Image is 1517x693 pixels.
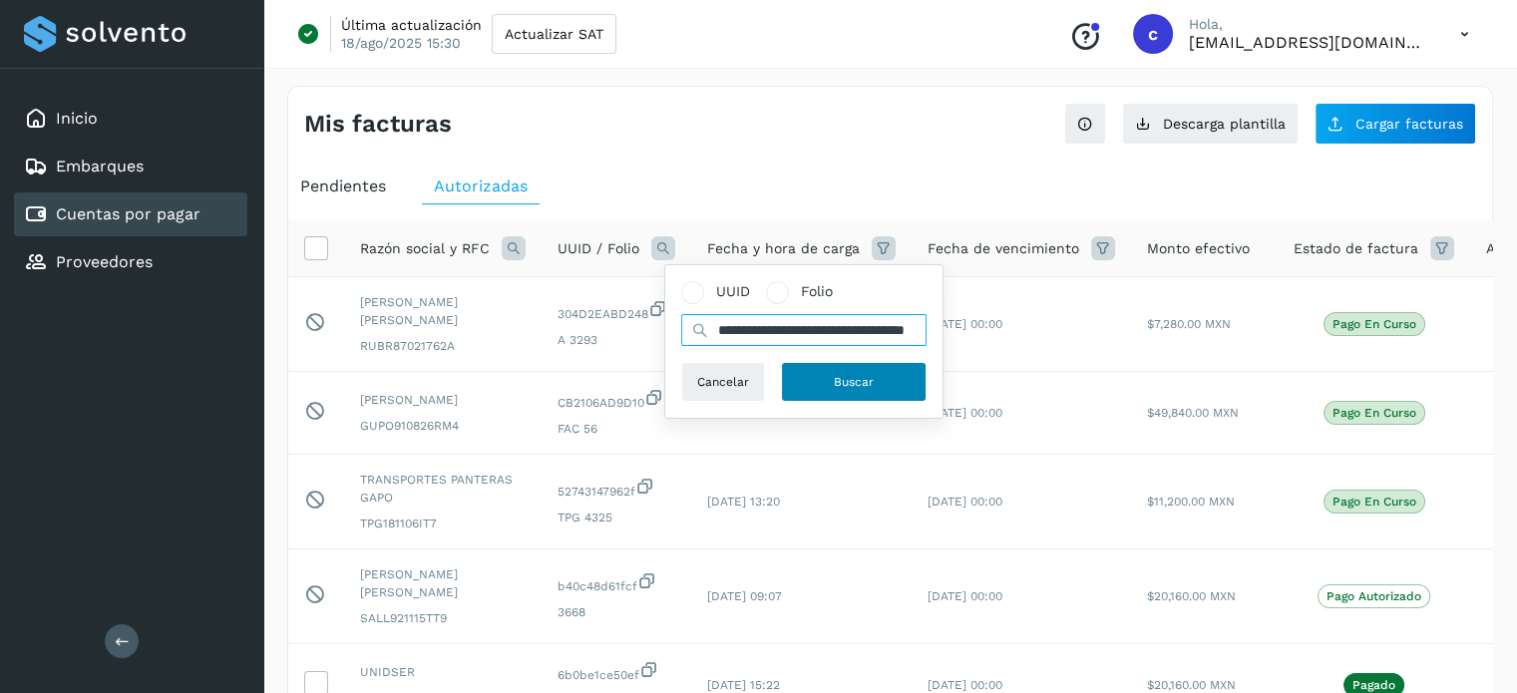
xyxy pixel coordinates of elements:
p: Pago en curso [1332,317,1416,331]
span: $49,840.00 MXN [1147,406,1239,420]
span: SALL921115TT9 [360,609,526,627]
p: Pago Autorizado [1327,589,1421,603]
a: Proveedores [56,252,153,271]
span: TPG181106IT7 [360,515,526,532]
span: [PERSON_NAME] [PERSON_NAME] [360,565,526,601]
span: Estado de factura [1294,238,1418,259]
span: Razón social y RFC [360,238,490,259]
span: Autorizadas [434,176,528,195]
span: Fecha y hora de carga [707,238,860,259]
span: [DATE] 00:00 [928,589,1002,603]
span: Cargar facturas [1355,117,1463,131]
p: Pago en curso [1332,495,1416,509]
button: Descarga plantilla [1122,103,1299,145]
span: A 3293 [558,331,675,349]
span: GUPO910826RM4 [360,417,526,435]
p: Hola, [1189,16,1428,33]
p: cxp1@53cargo.com [1189,33,1428,52]
span: UNIDSER [360,663,526,681]
span: Fecha de vencimiento [928,238,1079,259]
span: Descarga plantilla [1163,117,1286,131]
span: UUID / Folio [558,238,639,259]
span: [DATE] 13:20 [707,495,780,509]
span: 3668 [558,603,675,621]
span: [DATE] 00:00 [928,678,1002,692]
div: Inicio [14,97,247,141]
span: $20,160.00 MXN [1147,589,1236,603]
span: Pendientes [300,176,386,195]
a: Embarques [56,157,144,175]
span: TRANSPORTES PANTERAS GAPO [360,471,526,507]
span: $11,200.00 MXN [1147,495,1235,509]
span: $20,160.00 MXN [1147,678,1236,692]
span: Actualizar SAT [505,27,603,41]
span: [PERSON_NAME] [360,391,526,409]
span: [DATE] 15:22 [707,678,780,692]
a: Cuentas por pagar [56,204,200,223]
button: Cargar facturas [1315,103,1476,145]
span: $7,280.00 MXN [1147,317,1231,331]
div: Proveedores [14,240,247,284]
span: FAC 56 [558,420,675,438]
span: [DATE] 00:00 [928,317,1002,331]
span: RUBR87021762A [360,337,526,355]
span: CB2106AD9D10 [558,388,675,412]
button: Actualizar SAT [492,14,616,54]
span: 6b0be1ce50ef [558,660,675,684]
span: b40c48d61fcf [558,571,675,595]
div: Cuentas por pagar [14,192,247,236]
p: Última actualización [341,16,482,34]
a: Inicio [56,109,98,128]
p: Pago en curso [1332,406,1416,420]
span: [DATE] 00:00 [928,406,1002,420]
span: 52743147962f [558,477,675,501]
span: [PERSON_NAME] [PERSON_NAME] [360,293,526,329]
p: Pagado [1352,678,1395,692]
p: 18/ago/2025 15:30 [341,34,461,52]
span: TPG 4325 [558,509,675,526]
h4: Mis facturas [304,110,452,139]
span: [DATE] 09:07 [707,589,782,603]
span: 304D2EABD248 [558,299,675,323]
span: [DATE] 00:00 [928,495,1002,509]
span: Monto efectivo [1147,238,1250,259]
div: Embarques [14,145,247,188]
